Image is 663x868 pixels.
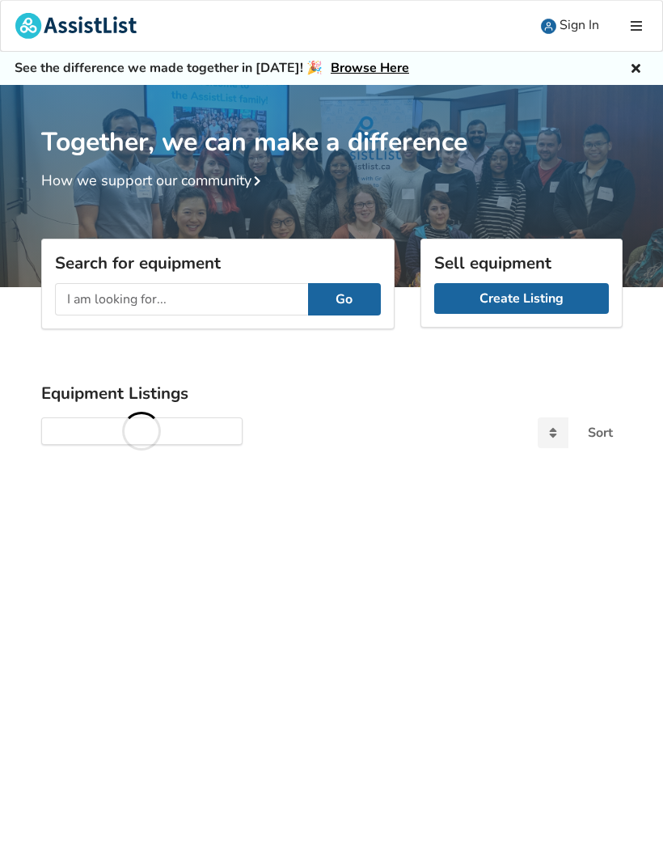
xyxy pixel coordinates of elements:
a: user icon Sign In [526,1,614,51]
input: I am looking for... [55,283,308,315]
img: assistlist-logo [15,13,137,39]
h3: Search for equipment [55,252,381,273]
a: How we support our community [41,171,268,190]
div: Sort [588,426,613,439]
h5: See the difference we made together in [DATE]! 🎉 [15,60,409,77]
h3: Equipment Listings [41,383,623,404]
button: Go [308,283,381,315]
span: Sign In [560,16,599,34]
h3: Sell equipment [434,252,609,273]
a: Browse Here [331,59,409,77]
a: Create Listing [434,283,609,314]
h1: Together, we can make a difference [41,85,623,159]
img: user icon [541,19,556,34]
